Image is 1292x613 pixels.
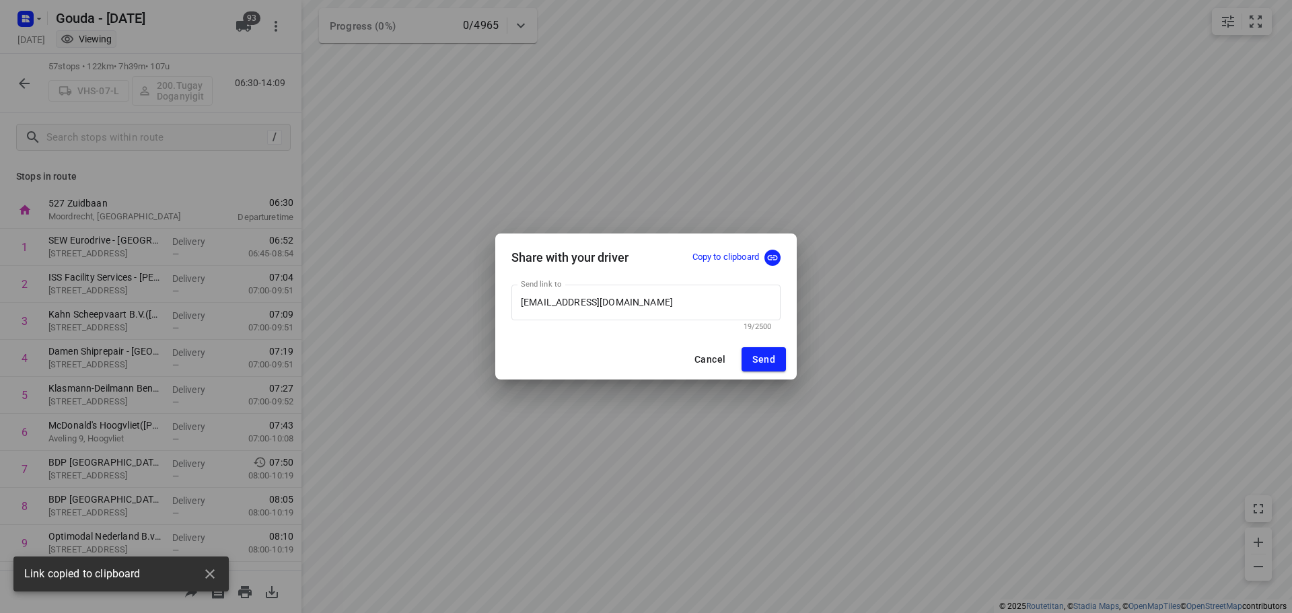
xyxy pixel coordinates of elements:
span: Cancel [694,354,725,365]
span: 19/2500 [744,322,771,331]
p: Copy to clipboard [692,251,759,264]
input: Driver’s email address [511,285,781,321]
span: Link copied to clipboard [24,567,141,582]
h5: Share with your driver [511,250,629,264]
span: Send [752,354,775,365]
button: Cancel [684,347,736,371]
button: Send [742,347,786,371]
